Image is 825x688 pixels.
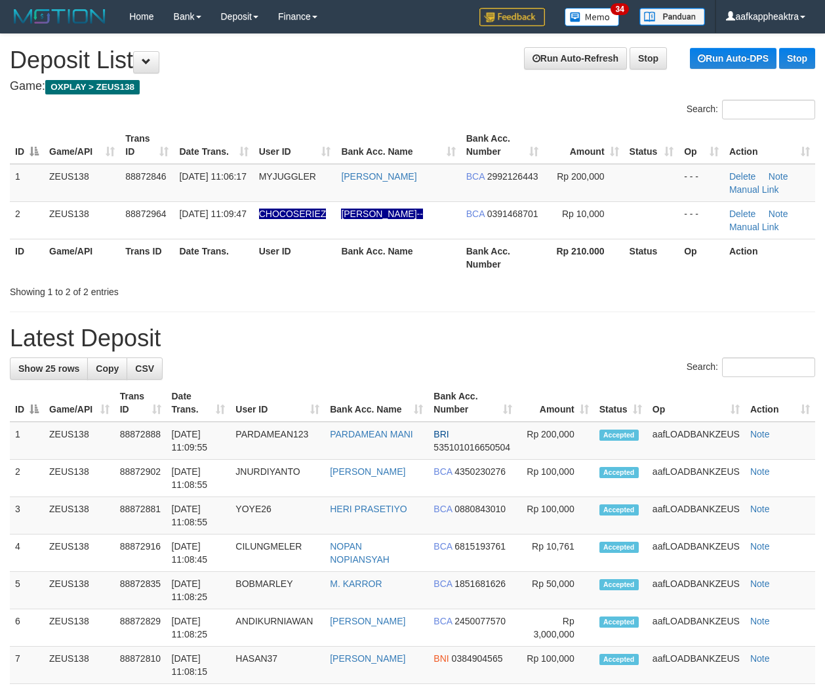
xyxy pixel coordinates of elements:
[517,609,594,647] td: Rp 3,000,000
[230,460,325,497] td: JNURDIYANTO
[724,239,815,276] th: Action
[230,384,325,422] th: User ID: activate to sort column ascending
[433,466,452,477] span: BCA
[120,127,174,164] th: Trans ID: activate to sort column ascending
[230,497,325,535] td: YOYE26
[174,127,253,164] th: Date Trans.: activate to sort column ascending
[750,504,770,514] a: Note
[330,429,413,439] a: PARDAMEAN MANI
[44,164,120,202] td: ZEUS138
[230,572,325,609] td: BOBMARLEY
[611,3,628,15] span: 34
[115,647,167,684] td: 88872810
[487,171,538,182] span: Copy 2992126443 to clipboard
[433,442,510,453] span: Copy 535101016650504 to clipboard
[341,209,422,219] a: [PERSON_NAME]--
[724,127,815,164] th: Action: activate to sort column ascending
[10,47,815,73] h1: Deposit List
[167,535,231,572] td: [DATE] 11:08:45
[729,171,755,182] a: Delete
[167,384,231,422] th: Date Trans.: activate to sort column ascending
[729,184,779,195] a: Manual Link
[115,422,167,460] td: 88872888
[259,171,316,182] span: MYJUGGLER
[10,164,44,202] td: 1
[44,422,115,460] td: ZEUS138
[687,100,815,119] label: Search:
[120,239,174,276] th: Trans ID
[10,535,44,572] td: 4
[630,47,667,70] a: Stop
[115,535,167,572] td: 88872916
[115,572,167,609] td: 88872835
[115,460,167,497] td: 88872902
[544,239,624,276] th: Rp 210.000
[599,654,639,665] span: Accepted
[44,572,115,609] td: ZEUS138
[10,647,44,684] td: 7
[330,578,382,589] a: M. KARROR
[10,239,44,276] th: ID
[135,363,154,374] span: CSV
[679,127,724,164] th: Op: activate to sort column ascending
[745,384,815,422] th: Action: activate to sort column ascending
[10,127,44,164] th: ID: activate to sort column descending
[433,616,452,626] span: BCA
[18,363,79,374] span: Show 25 rows
[325,384,428,422] th: Bank Acc. Name: activate to sort column ascending
[729,209,755,219] a: Delete
[517,572,594,609] td: Rp 50,000
[479,8,545,26] img: Feedback.jpg
[639,8,705,26] img: panduan.png
[461,239,544,276] th: Bank Acc. Number
[167,572,231,609] td: [DATE] 11:08:25
[10,609,44,647] td: 6
[722,357,815,377] input: Search:
[259,209,327,219] span: Nama rekening ada tanda titik/strip, harap diedit
[428,384,517,422] th: Bank Acc. Number: activate to sort column ascending
[524,47,627,70] a: Run Auto-Refresh
[599,579,639,590] span: Accepted
[517,422,594,460] td: Rp 200,000
[750,466,770,477] a: Note
[454,466,506,477] span: Copy 4350230276 to clipboard
[44,609,115,647] td: ZEUS138
[167,497,231,535] td: [DATE] 11:08:55
[599,542,639,553] span: Accepted
[44,239,120,276] th: Game/API
[466,171,485,182] span: BCA
[330,541,390,565] a: NOPAN NOPIANSYAH
[167,609,231,647] td: [DATE] 11:08:25
[750,653,770,664] a: Note
[729,222,779,232] a: Manual Link
[517,535,594,572] td: Rp 10,761
[330,616,405,626] a: [PERSON_NAME]
[487,209,538,219] span: Copy 0391468701 to clipboard
[125,171,166,182] span: 88872846
[44,647,115,684] td: ZEUS138
[599,467,639,478] span: Accepted
[750,541,770,552] a: Note
[10,325,815,352] h1: Latest Deposit
[454,541,506,552] span: Copy 6815193761 to clipboard
[10,422,44,460] td: 1
[96,363,119,374] span: Copy
[517,384,594,422] th: Amount: activate to sort column ascending
[167,422,231,460] td: [DATE] 11:09:55
[179,209,246,219] span: [DATE] 11:09:47
[125,209,166,219] span: 88872964
[10,7,110,26] img: MOTION_logo.png
[230,422,325,460] td: PARDAMEAN123
[599,430,639,441] span: Accepted
[517,460,594,497] td: Rp 100,000
[336,239,460,276] th: Bank Acc. Name
[565,8,620,26] img: Button%20Memo.svg
[341,171,416,182] a: [PERSON_NAME]
[45,80,140,94] span: OXPLAY > ZEUS138
[647,572,745,609] td: aafLOADBANKZEUS
[687,357,815,377] label: Search:
[10,201,44,239] td: 2
[230,609,325,647] td: ANDIKURNIAWAN
[517,647,594,684] td: Rp 100,000
[750,616,770,626] a: Note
